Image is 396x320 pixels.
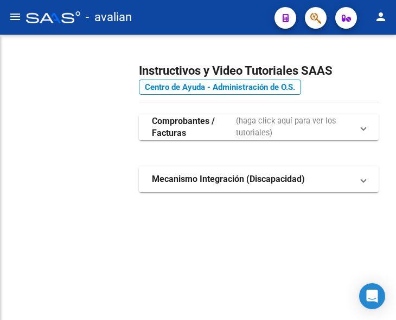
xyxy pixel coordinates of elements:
[139,166,379,192] mat-expansion-panel-header: Mecanismo Integración (Discapacidad)
[86,5,132,29] span: - avalian
[152,173,305,185] strong: Mecanismo Integración (Discapacidad)
[236,115,353,139] span: (haga click aquí para ver los tutoriales)
[139,80,301,95] a: Centro de Ayuda - Administración de O.S.
[139,61,379,81] h2: Instructivos y Video Tutoriales SAAS
[152,115,236,139] strong: Comprobantes / Facturas
[374,10,387,23] mat-icon: person
[139,114,379,140] mat-expansion-panel-header: Comprobantes / Facturas(haga click aquí para ver los tutoriales)
[359,283,385,309] div: Open Intercom Messenger
[9,10,22,23] mat-icon: menu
